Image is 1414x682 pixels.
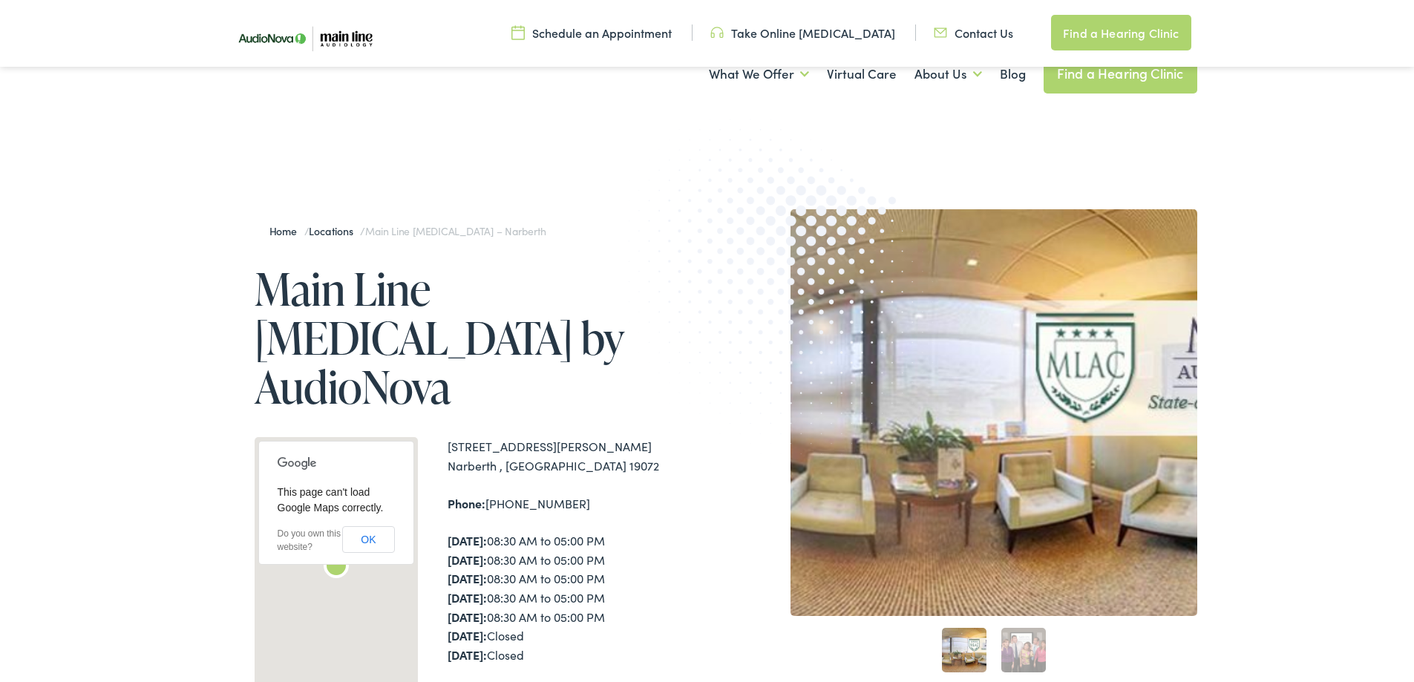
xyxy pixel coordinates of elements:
[448,570,487,586] strong: [DATE]:
[318,550,354,586] div: Main Line Audiology by AudioNova
[365,223,546,238] span: Main Line [MEDICAL_DATA] – Narberth
[448,609,487,625] strong: [DATE]:
[710,24,724,41] img: utility icon
[942,628,986,672] a: 1
[448,646,487,663] strong: [DATE]:
[448,627,487,643] strong: [DATE]:
[309,223,360,238] a: Locations
[448,437,707,475] div: [STREET_ADDRESS][PERSON_NAME] Narberth , [GEOGRAPHIC_DATA] 19072
[914,47,982,102] a: About Us
[709,47,809,102] a: What We Offer
[448,494,707,514] div: [PHONE_NUMBER]
[278,486,384,514] span: This page can't load Google Maps correctly.
[448,531,707,664] div: 08:30 AM to 05:00 PM 08:30 AM to 05:00 PM 08:30 AM to 05:00 PM 08:30 AM to 05:00 PM 08:30 AM to 0...
[1001,628,1046,672] a: 2
[827,47,897,102] a: Virtual Care
[710,24,895,41] a: Take Online [MEDICAL_DATA]
[1000,47,1026,102] a: Blog
[448,551,487,568] strong: [DATE]:
[448,589,487,606] strong: [DATE]:
[269,223,304,238] a: Home
[255,264,707,411] h1: Main Line [MEDICAL_DATA] by AudioNova
[342,526,394,553] button: OK
[934,24,947,41] img: utility icon
[269,223,546,238] span: / /
[1051,15,1191,50] a: Find a Hearing Clinic
[448,495,485,511] strong: Phone:
[278,528,341,552] a: Do you own this website?
[511,24,672,41] a: Schedule an Appointment
[511,24,525,41] img: utility icon
[934,24,1013,41] a: Contact Us
[1044,53,1197,94] a: Find a Hearing Clinic
[448,532,487,548] strong: [DATE]:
